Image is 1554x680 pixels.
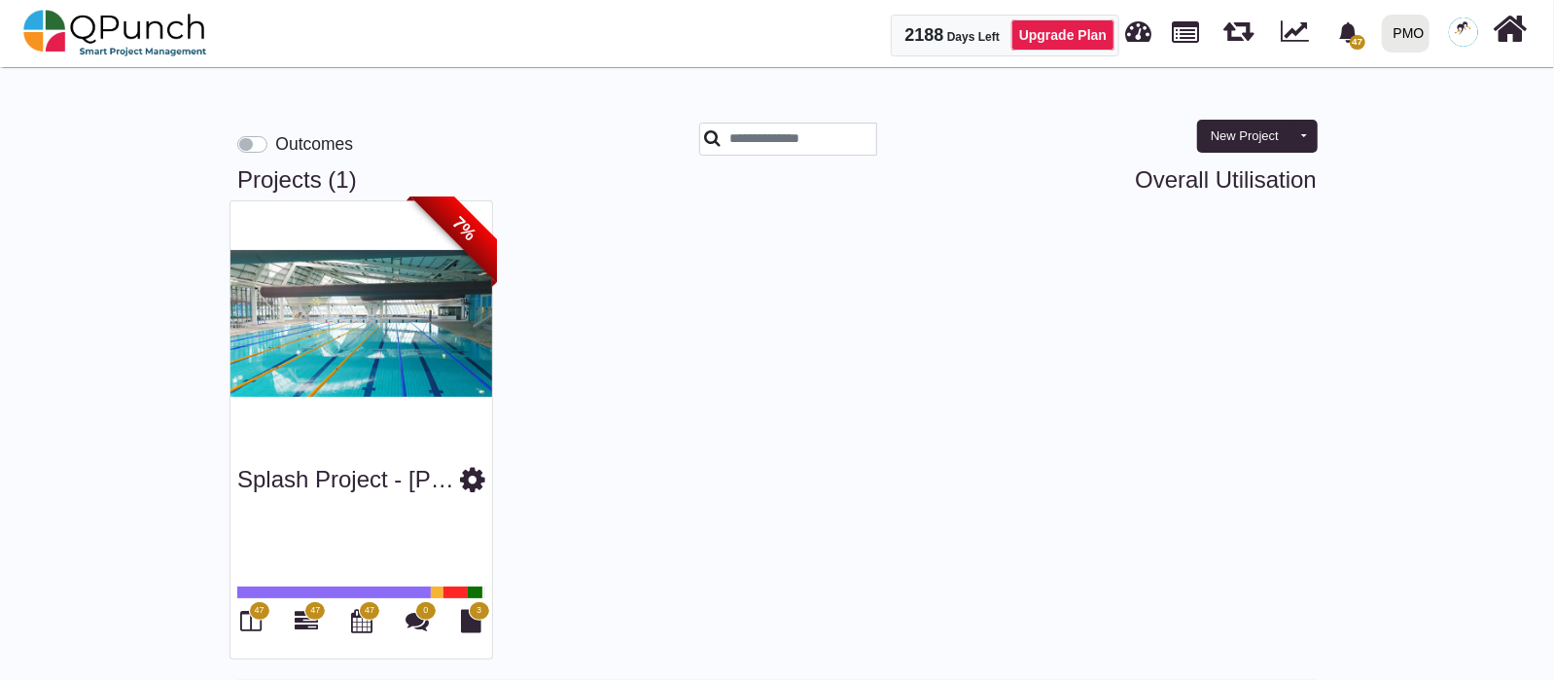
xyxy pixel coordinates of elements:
[351,609,372,632] i: Calendar
[1331,15,1365,50] div: Notification
[1223,10,1254,42] span: Iteration
[462,609,482,632] i: Document Library
[1126,12,1152,41] span: Dashboard
[23,4,207,62] img: qpunch-sp.fa6292f.png
[1135,166,1317,195] a: Overall Utilisation
[1197,120,1292,153] button: New Project
[947,30,1000,44] span: Days Left
[275,131,353,157] label: Outcomes
[295,617,318,632] a: 47
[1373,1,1437,65] a: PMO
[1394,17,1425,51] div: PMO
[1173,13,1200,43] span: Projects
[241,609,263,632] i: Board
[1494,11,1528,48] i: Home
[1011,19,1114,51] a: Upgrade Plan
[237,466,600,492] a: Splash Project - [PERSON_NAME]
[1338,22,1359,43] svg: bell fill
[1350,35,1365,50] span: 47
[1326,1,1374,62] a: bell fill47
[365,604,374,618] span: 47
[406,609,429,632] i: Punch Discussions
[1449,18,1478,47] span: Aamir Pmobytes
[237,166,1317,195] h3: Projects (1)
[905,25,944,45] span: 2188
[295,609,318,632] i: Gantt
[237,466,460,494] h3: Splash Project - Frank
[477,604,481,618] span: 3
[254,604,264,618] span: 47
[1449,18,1478,47] img: avatar
[1271,1,1326,65] div: Dynamic Report
[423,604,428,618] span: 0
[410,175,518,283] span: 7%
[310,604,320,618] span: 47
[1437,1,1490,63] a: avatar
